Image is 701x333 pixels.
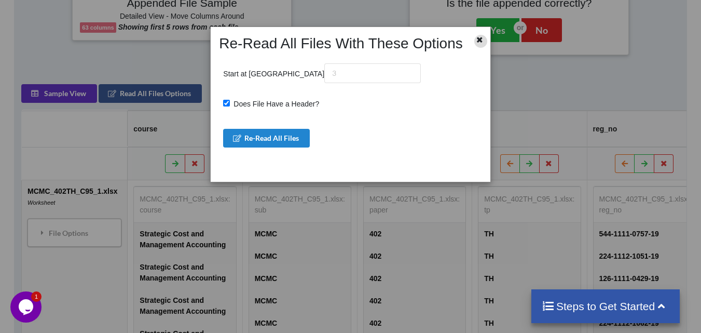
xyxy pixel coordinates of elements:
iframe: chat widget [10,291,44,323]
h4: Steps to Get Started [542,300,670,313]
input: 3 [324,63,421,83]
p: Start at [GEOGRAPHIC_DATA] [223,63,421,83]
h2: Re-Read All Files With These Options [214,35,464,52]
span: Does File Have a Header? [230,100,319,108]
button: Re-Read All Files [223,129,310,148]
